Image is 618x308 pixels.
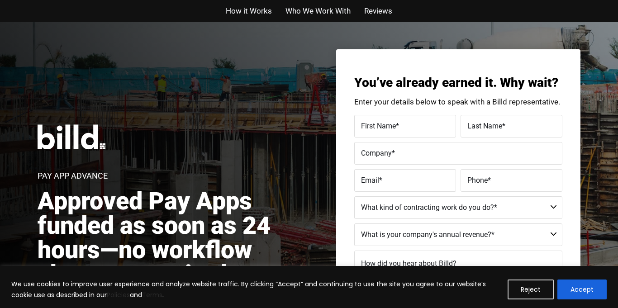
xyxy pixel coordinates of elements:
[107,290,130,299] a: Policies
[354,76,562,89] h3: You’ve already earned it. Why wait?
[364,5,392,18] a: Reviews
[557,280,607,299] button: Accept
[361,121,396,130] span: First Name
[142,290,162,299] a: Terms
[467,175,488,184] span: Phone
[226,5,272,18] a: How it Works
[508,280,554,299] button: Reject
[354,98,562,106] p: Enter your details below to speak with a Billd representative.
[361,148,392,157] span: Company
[361,175,379,184] span: Email
[38,189,319,287] h2: Approved Pay Apps funded as soon as 24 hours—no workflow changes required
[285,5,351,18] a: Who We Work With
[11,279,501,300] p: We use cookies to improve user experience and analyze website traffic. By clicking “Accept” and c...
[38,172,108,180] h1: Pay App Advance
[361,259,456,268] span: How did you hear about Billd?
[467,121,502,130] span: Last Name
